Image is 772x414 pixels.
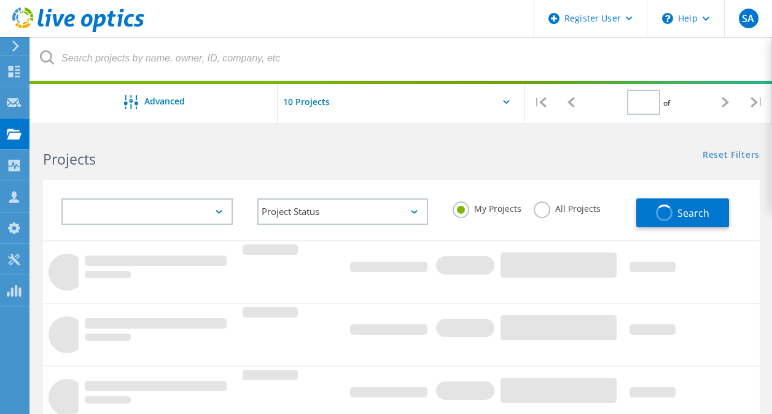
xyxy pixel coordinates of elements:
[534,201,601,213] label: All Projects
[663,98,670,108] span: of
[662,13,673,24] svg: \n
[742,14,754,23] span: SA
[677,206,709,220] span: Search
[703,150,760,161] a: Reset Filters
[12,26,144,34] a: Live Optics Dashboard
[636,198,729,227] button: Search
[453,201,521,213] label: My Projects
[741,80,772,124] div: |
[257,198,429,225] div: Project Status
[43,149,96,169] b: Projects
[144,97,185,106] span: Advanced
[525,80,556,124] div: |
